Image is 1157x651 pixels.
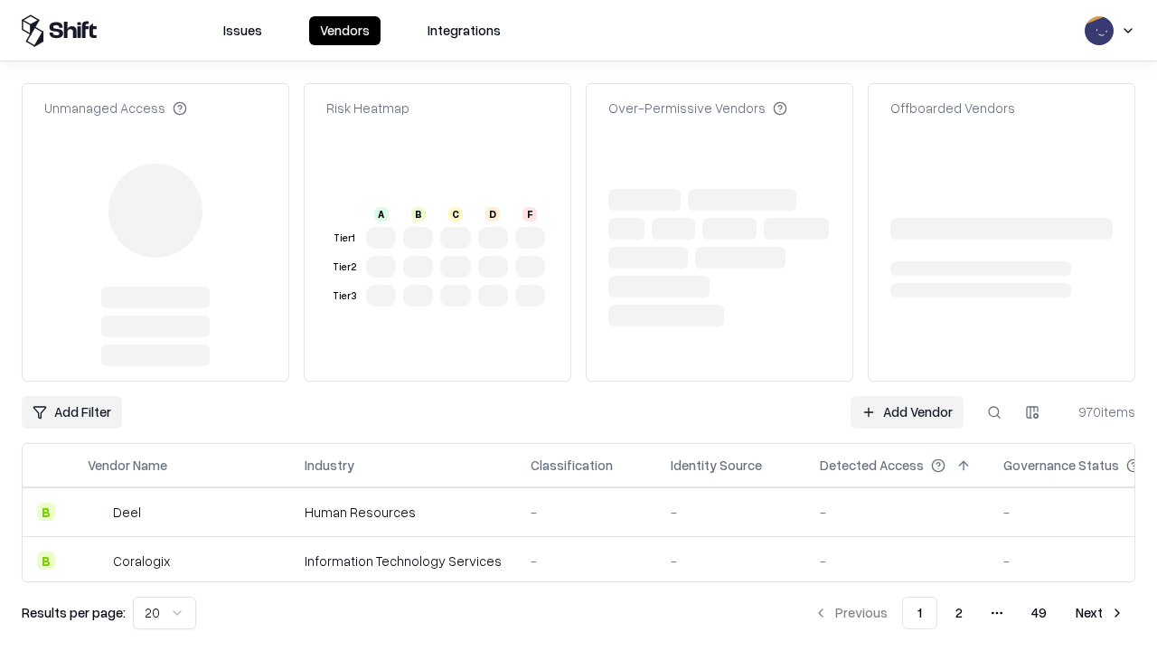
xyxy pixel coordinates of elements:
button: 2 [941,597,977,629]
div: Over-Permissive Vendors [608,99,787,118]
div: F [522,207,537,222]
div: D [485,207,500,222]
button: 49 [1017,597,1061,629]
div: Coralogix [113,552,170,571]
div: B [37,552,55,570]
button: Next [1065,597,1135,629]
div: Industry [305,456,354,475]
div: - [531,552,642,571]
div: C [448,207,463,222]
div: Offboarded Vendors [890,99,1015,118]
div: - [671,552,791,571]
a: Add Vendor [851,396,964,429]
div: - [820,503,974,522]
p: Results per page: [22,603,126,622]
div: Human Resources [305,503,502,522]
div: - [531,503,642,522]
div: Information Technology Services [305,552,502,571]
img: Coralogix [88,552,106,570]
div: Unmanaged Access [44,99,187,118]
button: Vendors [309,16,381,45]
div: Detected Access [820,456,924,475]
img: Deel [88,503,106,521]
div: Tier 2 [330,259,359,275]
button: Integrations [417,16,512,45]
div: B [411,207,426,222]
div: Tier 3 [330,288,359,304]
div: Identity Source [671,456,762,475]
div: B [37,503,55,521]
div: 970 items [1063,402,1135,421]
div: Risk Heatmap [326,99,409,118]
button: 1 [902,597,937,629]
button: Add Filter [22,396,122,429]
nav: pagination [803,597,1135,629]
div: Tier 1 [330,231,359,246]
div: - [671,503,791,522]
div: Vendor Name [88,456,167,475]
div: - [820,552,974,571]
div: Deel [113,503,141,522]
div: Classification [531,456,613,475]
div: Governance Status [1003,456,1119,475]
div: A [374,207,389,222]
button: Issues [212,16,273,45]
